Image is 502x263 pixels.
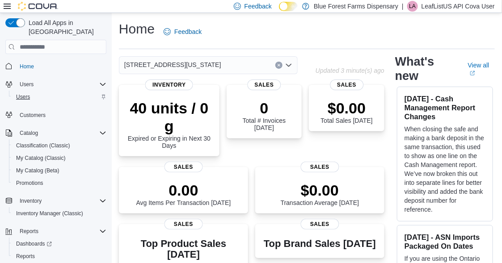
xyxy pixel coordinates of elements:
[407,1,418,12] div: LeafListUS API Cova User
[9,164,110,177] button: My Catalog (Beta)
[16,226,42,237] button: Reports
[20,228,38,235] span: Reports
[2,78,110,91] button: Users
[164,162,203,172] span: Sales
[16,61,38,72] a: Home
[2,109,110,121] button: Customers
[20,197,42,205] span: Inventory
[300,219,339,230] span: Sales
[13,251,38,262] a: Reports
[13,251,106,262] span: Reports
[16,93,30,100] span: Users
[16,154,66,162] span: My Catalog (Classic)
[16,167,59,174] span: My Catalog (Beta)
[321,99,372,124] div: Total Sales [DATE]
[9,139,110,152] button: Classification (Classic)
[145,79,193,90] span: Inventory
[126,238,241,260] h3: Top Product Sales [DATE]
[245,2,272,11] span: Feedback
[9,91,110,103] button: Users
[279,2,298,11] input: Dark Mode
[119,20,155,38] h1: Home
[13,140,74,151] a: Classification (Classic)
[422,1,495,12] p: LeafListUS API Cova User
[16,240,52,247] span: Dashboards
[136,181,231,199] p: 0.00
[124,59,221,70] span: [STREET_ADDRESS][US_STATE]
[16,128,106,138] span: Catalog
[2,225,110,238] button: Reports
[16,79,37,90] button: Users
[18,2,58,11] img: Cova
[409,1,416,12] span: LA
[316,67,384,74] p: Updated 3 minute(s) ago
[314,1,398,12] p: Blue Forest Farms Dispensary
[16,109,106,121] span: Customers
[16,142,70,149] span: Classification (Classic)
[330,79,363,90] span: Sales
[13,208,87,219] a: Inventory Manager (Classic)
[25,18,106,36] span: Load All Apps in [GEOGRAPHIC_DATA]
[126,99,212,149] div: Expired or Expiring in Next 30 Days
[275,62,283,69] button: Clear input
[248,79,281,90] span: Sales
[20,81,34,88] span: Users
[285,62,292,69] button: Open list of options
[13,238,106,249] span: Dashboards
[13,92,106,102] span: Users
[16,253,35,260] span: Reports
[13,92,34,102] a: Users
[470,71,475,76] svg: External link
[2,127,110,139] button: Catalog
[281,181,359,199] p: $0.00
[160,23,205,41] a: Feedback
[16,210,83,217] span: Inventory Manager (Classic)
[395,54,457,83] h2: What's new
[16,110,49,121] a: Customers
[136,181,231,206] div: Avg Items Per Transaction [DATE]
[16,60,106,71] span: Home
[13,165,106,176] span: My Catalog (Beta)
[13,140,106,151] span: Classification (Classic)
[405,94,485,121] h3: [DATE] - Cash Management Report Changes
[16,226,106,237] span: Reports
[405,233,485,250] h3: [DATE] - ASN Imports Packaged On Dates
[13,153,106,163] span: My Catalog (Classic)
[20,112,46,119] span: Customers
[405,125,485,214] p: When closing the safe and making a bank deposit in the same transaction, this used to show as one...
[2,195,110,207] button: Inventory
[20,129,38,137] span: Catalog
[13,238,55,249] a: Dashboards
[13,165,63,176] a: My Catalog (Beta)
[9,177,110,189] button: Promotions
[16,196,106,206] span: Inventory
[16,79,106,90] span: Users
[468,62,495,76] a: View allExternal link
[264,238,376,249] h3: Top Brand Sales [DATE]
[9,207,110,220] button: Inventory Manager (Classic)
[13,153,69,163] a: My Catalog (Classic)
[174,27,202,36] span: Feedback
[9,250,110,263] button: Reports
[16,196,45,206] button: Inventory
[281,181,359,206] div: Transaction Average [DATE]
[164,219,203,230] span: Sales
[300,162,339,172] span: Sales
[402,1,404,12] p: |
[13,208,106,219] span: Inventory Manager (Classic)
[20,63,34,70] span: Home
[13,178,106,188] span: Promotions
[9,238,110,250] a: Dashboards
[126,99,212,135] p: 40 units / 0 g
[234,99,295,117] p: 0
[13,178,47,188] a: Promotions
[234,99,295,131] div: Total # Invoices [DATE]
[2,59,110,72] button: Home
[16,180,43,187] span: Promotions
[16,128,42,138] button: Catalog
[321,99,372,117] p: $0.00
[9,152,110,164] button: My Catalog (Classic)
